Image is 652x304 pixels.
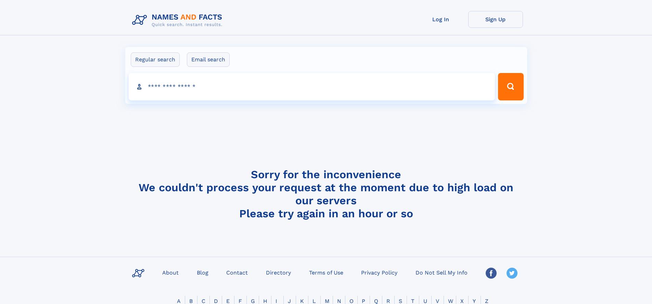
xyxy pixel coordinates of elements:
img: Twitter [507,268,517,279]
label: Email search [187,52,230,67]
a: Blog [194,267,211,277]
a: Directory [263,267,294,277]
a: Log In [413,11,468,28]
a: Privacy Policy [358,267,400,277]
a: About [159,267,181,277]
a: Do Not Sell My Info [413,267,470,277]
h4: Sorry for the inconvenience We couldn't process your request at the moment due to high load on ou... [129,168,523,220]
img: Logo Names and Facts [129,11,228,29]
img: Facebook [486,268,497,279]
label: Regular search [131,52,180,67]
button: Search Button [498,73,523,100]
a: Terms of Use [306,267,346,277]
a: Sign Up [468,11,523,28]
a: Contact [223,267,251,277]
input: search input [129,73,495,100]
